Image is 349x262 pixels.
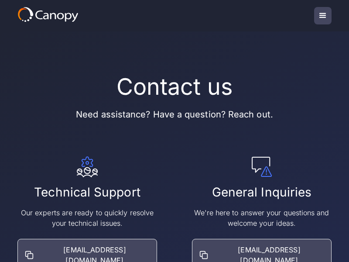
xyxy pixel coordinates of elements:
p: We're here to answer your questions and welcome your ideas. [192,207,332,228]
h2: Technical Support [34,184,140,200]
h2: General Inquiries [212,184,311,200]
p: Need assistance? Have a question? Reach out. [76,107,273,121]
div: menu [314,7,332,24]
p: Our experts are ready to quickly resolve your technical issues. [17,207,157,228]
h1: Contact us [116,73,233,100]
